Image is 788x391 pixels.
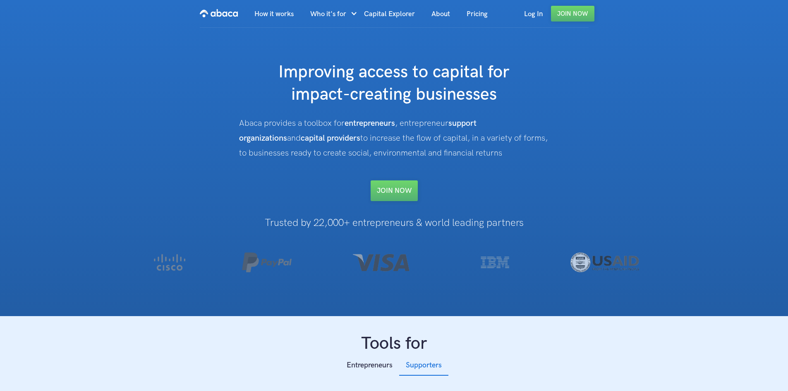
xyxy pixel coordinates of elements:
[345,118,395,128] strong: entrepreneurs
[239,116,549,161] div: Abaca provides a toolbox for , entrepreneur and to increase the flow of capital, in a variety of ...
[347,359,393,372] div: Entrepreneurs
[301,133,360,143] strong: capital providers
[406,359,442,372] div: Supporters
[200,7,238,20] img: Abaca logo
[551,6,594,22] a: Join Now
[118,218,670,228] h1: Trusted by 22,000+ entrepreneurs & world leading partners
[118,333,670,355] h1: Tools for
[371,180,418,201] a: Join NOW
[229,61,560,106] h1: Improving access to capital for impact-creating businesses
